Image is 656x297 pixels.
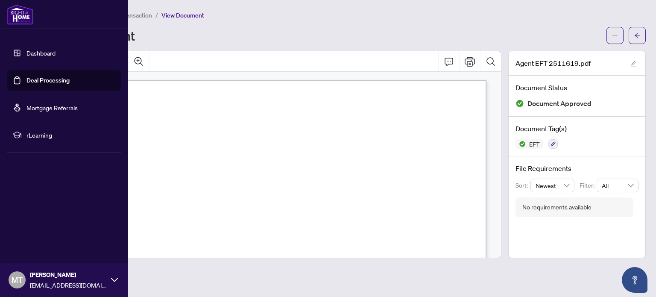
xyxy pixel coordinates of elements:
[634,32,640,38] span: arrow-left
[526,141,543,147] span: EFT
[515,163,638,173] h4: File Requirements
[155,10,158,20] li: /
[106,12,152,19] span: View Transaction
[30,280,107,290] span: [EMAIL_ADDRESS][DOMAIN_NAME]
[515,58,591,68] span: Agent EFT 2511619.pdf
[522,203,592,212] div: No requirements available
[580,181,597,190] p: Filter:
[527,98,592,109] span: Document Approved
[26,130,115,140] span: rLearning
[515,181,530,190] p: Sort:
[622,267,647,293] button: Open asap
[26,104,78,112] a: Mortgage Referrals
[630,61,636,67] span: edit
[12,274,23,286] span: MT
[7,4,33,25] img: logo
[515,139,526,149] img: Status Icon
[161,12,204,19] span: View Document
[612,32,618,38] span: ellipsis
[515,82,638,93] h4: Document Status
[515,124,638,134] h4: Document Tag(s)
[515,99,524,108] img: Document Status
[26,49,56,57] a: Dashboard
[30,270,107,279] span: [PERSON_NAME]
[536,179,570,192] span: Newest
[26,76,70,84] a: Deal Processing
[602,179,633,192] span: All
